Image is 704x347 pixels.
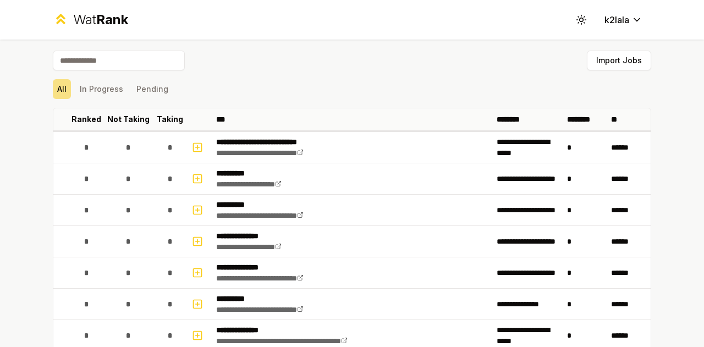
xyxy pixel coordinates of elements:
[596,10,651,30] button: k2lala
[71,114,101,125] p: Ranked
[157,114,183,125] p: Taking
[53,79,71,99] button: All
[53,11,128,29] a: WatRank
[75,79,128,99] button: In Progress
[96,12,128,27] span: Rank
[587,51,651,70] button: Import Jobs
[73,11,128,29] div: Wat
[107,114,150,125] p: Not Taking
[132,79,173,99] button: Pending
[604,13,629,26] span: k2lala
